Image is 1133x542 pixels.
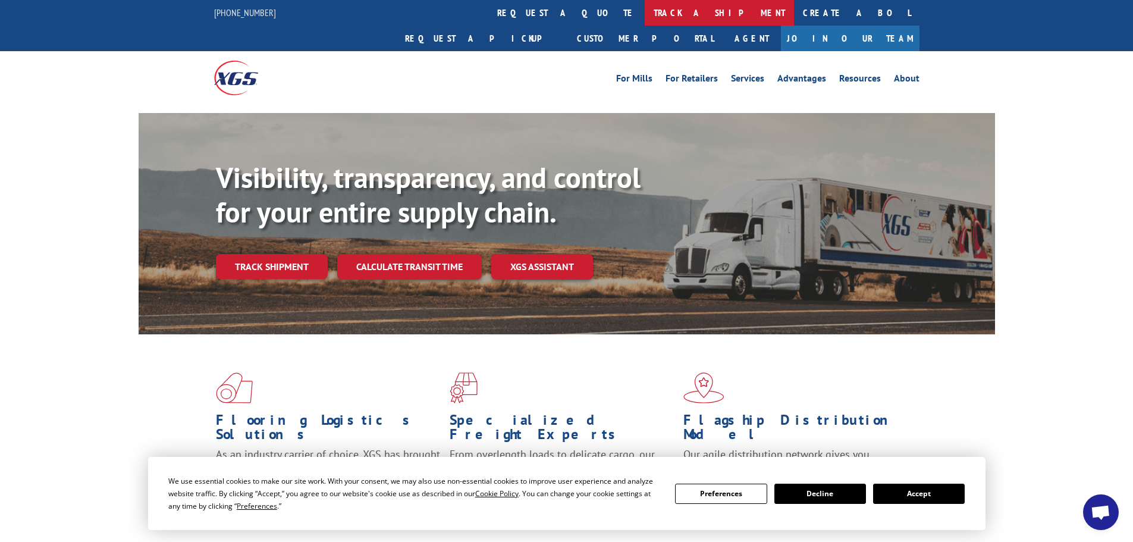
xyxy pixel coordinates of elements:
[337,254,482,280] a: Calculate transit time
[781,26,919,51] a: Join Our Team
[216,254,328,279] a: Track shipment
[491,254,593,280] a: XGS ASSISTANT
[666,74,718,87] a: For Retailers
[216,159,641,230] b: Visibility, transparency, and control for your entire supply chain.
[216,372,253,403] img: xgs-icon-total-supply-chain-intelligence-red
[683,447,902,475] span: Our agile distribution network gives you nationwide inventory management on demand.
[450,372,478,403] img: xgs-icon-focused-on-flooring-red
[450,413,674,447] h1: Specialized Freight Experts
[731,74,764,87] a: Services
[216,447,440,490] span: As an industry carrier of choice, XGS has brought innovation and dedication to flooring logistics...
[683,372,724,403] img: xgs-icon-flagship-distribution-model-red
[168,475,661,512] div: We use essential cookies to make our site work. With your consent, we may also use non-essential ...
[237,501,277,511] span: Preferences
[396,26,568,51] a: Request a pickup
[873,484,965,504] button: Accept
[148,457,986,530] div: Cookie Consent Prompt
[450,447,674,500] p: From overlength loads to delicate cargo, our experienced staff knows the best way to move your fr...
[777,74,826,87] a: Advantages
[723,26,781,51] a: Agent
[675,484,767,504] button: Preferences
[839,74,881,87] a: Resources
[683,413,908,447] h1: Flagship Distribution Model
[1083,494,1119,530] div: Open chat
[475,488,519,499] span: Cookie Policy
[214,7,276,18] a: [PHONE_NUMBER]
[774,484,866,504] button: Decline
[216,413,441,447] h1: Flooring Logistics Solutions
[894,74,919,87] a: About
[616,74,652,87] a: For Mills
[568,26,723,51] a: Customer Portal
